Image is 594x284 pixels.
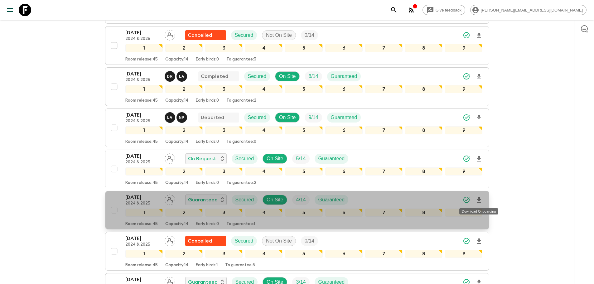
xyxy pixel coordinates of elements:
[125,167,163,176] div: 1
[248,73,267,80] p: Secured
[205,250,243,258] div: 3
[262,30,296,40] div: Not On Site
[165,222,188,227] p: Capacity: 14
[165,196,175,201] span: Assign pack leader
[305,31,314,39] p: 0 / 14
[188,31,212,39] p: Cancelled
[459,208,498,214] div: Download Onboarding
[325,85,363,93] div: 6
[432,8,465,12] span: Give feedback
[405,126,442,134] div: 8
[263,154,287,164] div: On Site
[445,85,482,93] div: 9
[285,209,322,217] div: 5
[165,209,203,217] div: 2
[423,5,465,15] a: Give feedback
[4,4,16,16] button: menu
[125,57,158,62] p: Room release: 45
[285,126,322,134] div: 5
[165,44,203,52] div: 2
[445,167,482,176] div: 9
[165,155,175,160] span: Assign pack leader
[185,30,226,40] div: Flash Pack cancellation
[196,98,219,103] p: Early birds: 0
[365,126,403,134] div: 7
[165,114,188,119] span: Luis Altamirano - Galapagos, Natalia Pesantes - Mainland
[470,5,587,15] div: [PERSON_NAME][EMAIL_ADDRESS][DOMAIN_NAME]
[463,114,470,121] svg: Synced Successfully
[325,209,363,217] div: 6
[463,73,470,80] svg: Synced Successfully
[188,196,218,204] p: Guaranteed
[232,195,258,205] div: Secured
[225,263,255,268] p: To guarantee: 3
[445,209,482,217] div: 9
[201,73,228,80] p: Completed
[267,196,283,204] p: On Site
[105,26,489,65] button: [DATE]2024 & 2025Assign pack leaderFlash Pack cancellationSecuredNot On SiteTrip Fill123456789Roo...
[245,250,283,258] div: 4
[235,155,254,162] p: Secured
[196,222,219,227] p: Early birds: 0
[125,222,158,227] p: Room release: 45
[105,150,489,188] button: [DATE]2024 & 2025Assign pack leaderOn RequestSecuredOn SiteTrip FillGuaranteed123456789Room relea...
[235,31,254,39] p: Secured
[301,236,318,246] div: Trip Fill
[205,44,243,52] div: 3
[125,139,158,144] p: Room release: 45
[331,73,357,80] p: Guaranteed
[305,237,314,245] p: 0 / 14
[245,85,283,93] div: 4
[232,154,258,164] div: Secured
[266,237,292,245] p: Not On Site
[245,44,283,52] div: 4
[125,111,160,119] p: [DATE]
[445,126,482,134] div: 9
[388,4,400,16] button: search adventures
[231,236,257,246] div: Secured
[125,242,160,247] p: 2024 & 2025
[105,191,489,229] button: [DATE]2024 & 2025Assign pack leaderGuaranteedSecuredOn SiteTrip FillGuaranteed123456789Room relea...
[405,250,442,258] div: 8
[365,209,403,217] div: 7
[365,250,403,258] div: 7
[196,263,218,268] p: Early birds: 1
[285,167,322,176] div: 5
[231,30,257,40] div: Secured
[445,250,482,258] div: 9
[196,57,219,62] p: Early birds: 0
[165,98,188,103] p: Capacity: 14
[205,126,243,134] div: 3
[165,73,188,78] span: Diana Recalde - Mainland, Luis Altamirano - Galapagos
[292,154,309,164] div: Trip Fill
[296,155,306,162] p: 5 / 14
[405,167,442,176] div: 8
[263,195,287,205] div: On Site
[266,31,292,39] p: Not On Site
[226,139,256,144] p: To guarantee: 0
[331,114,357,121] p: Guaranteed
[475,73,483,80] svg: Download Onboarding
[125,250,163,258] div: 1
[275,71,300,81] div: On Site
[125,160,160,165] p: 2024 & 2025
[405,44,442,52] div: 8
[165,57,188,62] p: Capacity: 14
[365,85,403,93] div: 7
[325,167,363,176] div: 6
[365,44,403,52] div: 7
[125,263,158,268] p: Room release: 45
[125,78,160,83] p: 2024 & 2025
[325,44,363,52] div: 6
[475,114,483,122] svg: Download Onboarding
[325,250,363,258] div: 6
[305,113,322,123] div: Trip Fill
[165,263,188,268] p: Capacity: 14
[125,98,158,103] p: Room release: 45
[165,181,188,185] p: Capacity: 14
[125,181,158,185] p: Room release: 45
[205,209,243,217] div: 3
[205,167,243,176] div: 3
[201,114,224,121] p: Departed
[196,181,219,185] p: Early birds: 0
